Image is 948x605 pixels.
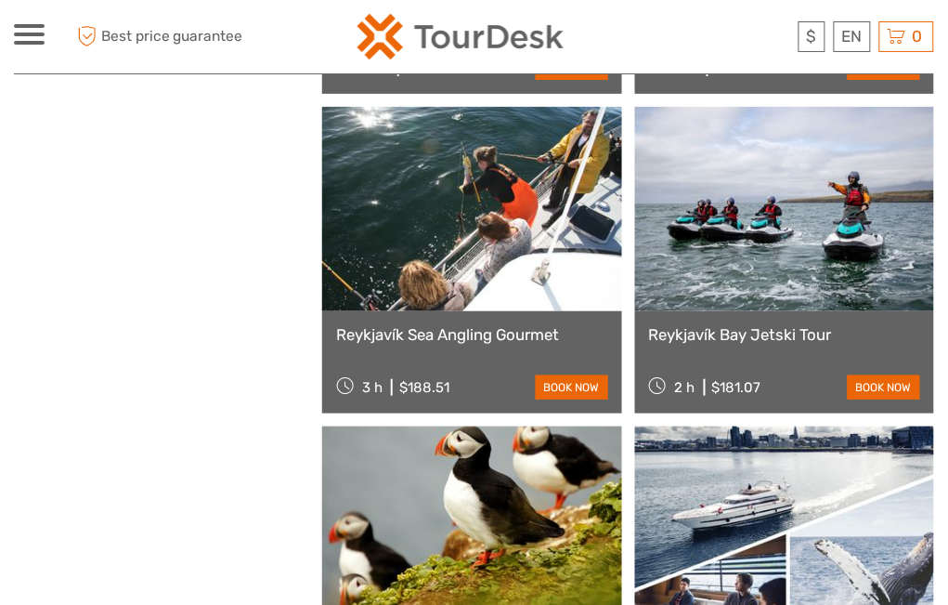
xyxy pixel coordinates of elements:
div: EN [834,21,871,52]
img: 120-15d4194f-c635-41b9-a512-a3cb382bfb57_logo_small.png [357,14,564,59]
span: 2 h [675,379,695,396]
span: 0 [910,27,926,46]
div: $181.07 [712,379,761,396]
a: Reykjavík Sea Angling Gourmet [336,325,607,344]
span: $ [807,27,817,46]
span: 3 h [362,379,383,396]
span: Best price guarantee [72,21,244,52]
div: $188.51 [399,379,449,396]
a: book now [536,375,608,400]
a: book now [848,375,920,400]
a: Reykjavík Bay Jetski Tour [649,325,920,344]
button: Open LiveChat chat widget [214,29,236,51]
p: We're away right now. Please check back later! [26,33,210,47]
